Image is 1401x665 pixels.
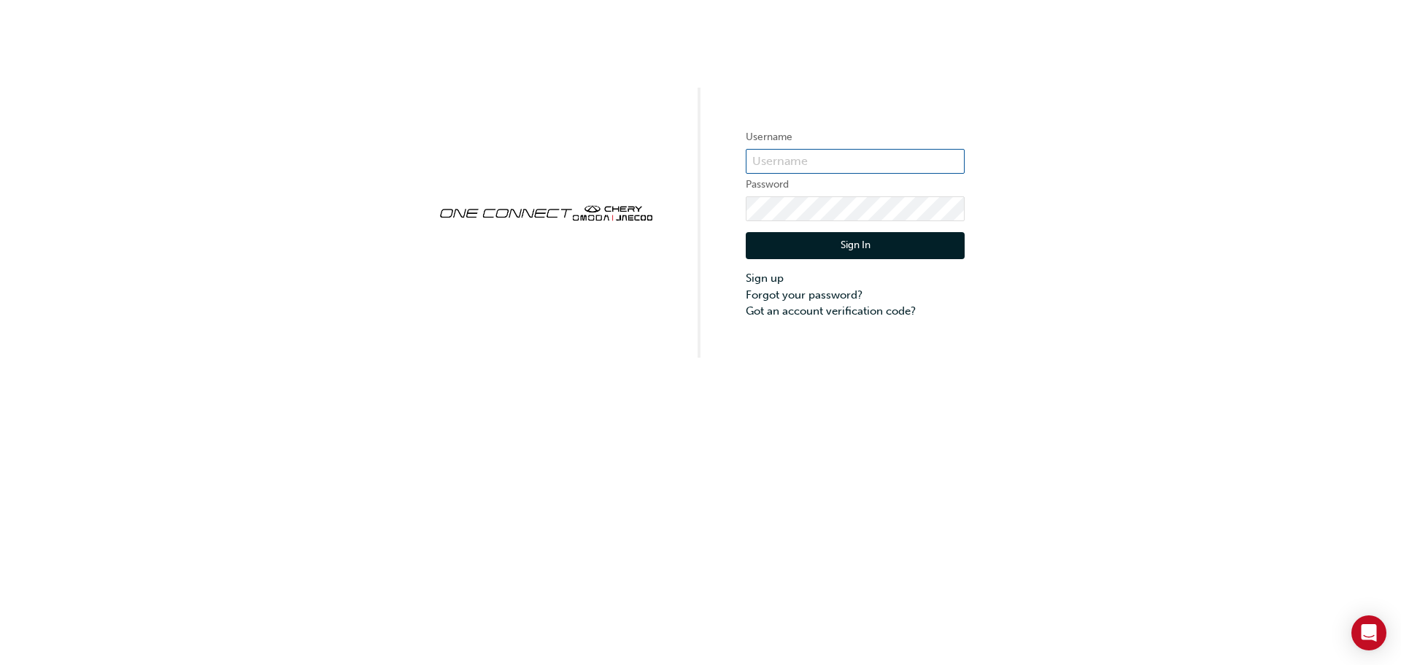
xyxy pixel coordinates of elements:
a: Got an account verification code? [746,303,965,320]
a: Sign up [746,270,965,287]
button: Sign In [746,232,965,260]
a: Forgot your password? [746,287,965,304]
div: Open Intercom Messenger [1351,615,1386,650]
img: oneconnect [436,193,655,231]
label: Password [746,176,965,193]
input: Username [746,149,965,174]
label: Username [746,128,965,146]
